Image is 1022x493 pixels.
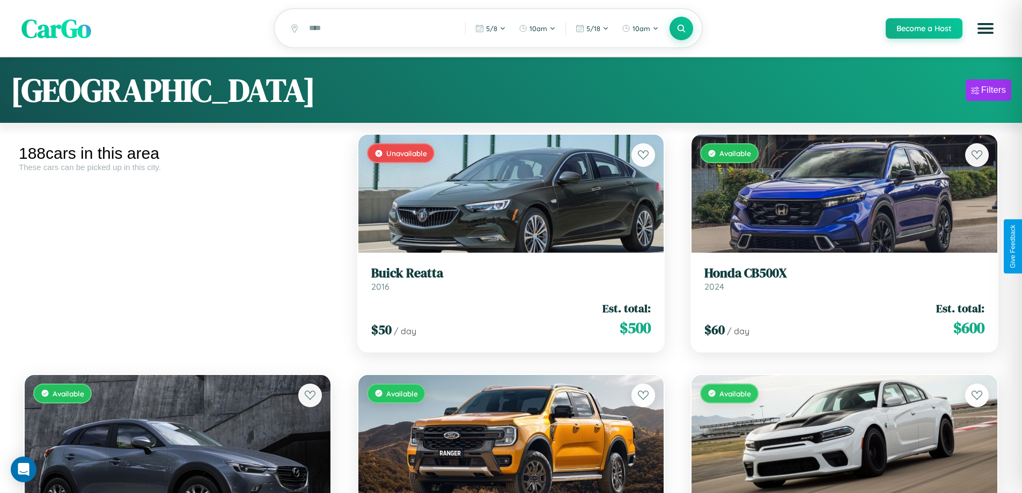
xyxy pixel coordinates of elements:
span: 10am [530,24,547,33]
button: Become a Host [886,18,962,39]
span: $ 500 [620,317,651,339]
span: Available [53,389,84,398]
span: Available [386,389,418,398]
h3: Honda CB500X [704,266,984,281]
span: Unavailable [386,149,427,158]
button: Open menu [970,13,1001,43]
span: Est. total: [602,300,651,316]
h3: Buick Reatta [371,266,651,281]
span: 10am [633,24,650,33]
span: 2024 [704,281,724,292]
span: 5 / 8 [486,24,497,33]
span: 2016 [371,281,389,292]
div: Open Intercom Messenger [11,457,36,482]
span: $ 600 [953,317,984,339]
span: 5 / 18 [586,24,600,33]
div: 188 cars in this area [19,144,336,163]
span: $ 60 [704,321,725,339]
span: CarGo [21,11,91,46]
button: Filters [966,79,1011,101]
span: / day [727,326,749,336]
button: 5/18 [570,20,614,37]
span: Available [719,389,751,398]
h1: [GEOGRAPHIC_DATA] [11,68,315,112]
span: Available [719,149,751,158]
div: These cars can be picked up in this city. [19,163,336,172]
span: $ 50 [371,321,392,339]
a: Honda CB500X2024 [704,266,984,292]
div: Filters [981,85,1006,95]
button: 10am [616,20,664,37]
div: Give Feedback [1009,225,1017,268]
button: 5/8 [470,20,511,37]
button: 10am [513,20,561,37]
a: Buick Reatta2016 [371,266,651,292]
span: / day [394,326,416,336]
span: Est. total: [936,300,984,316]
